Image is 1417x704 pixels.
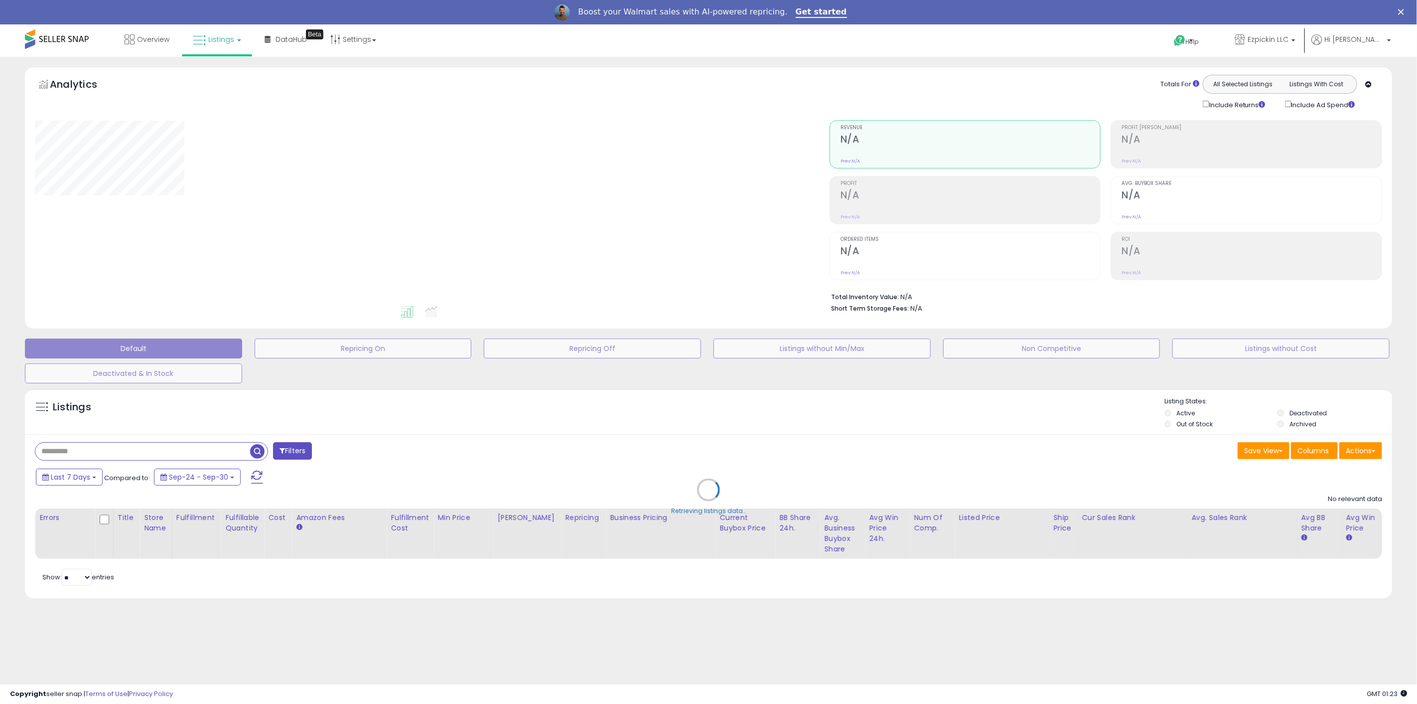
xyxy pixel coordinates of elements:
small: Prev: N/A [1122,214,1141,220]
button: Listings With Cost [1279,78,1354,91]
button: Listings without Cost [1172,339,1390,358]
a: Overview [117,24,177,54]
div: Boost your Walmart sales with AI-powered repricing. [578,7,787,17]
span: Hi [PERSON_NAME] [1324,34,1384,44]
span: Revenue [841,125,1101,131]
span: Help [1186,38,1199,46]
b: Short Term Storage Fees: [831,304,909,313]
li: N/A [831,290,1375,302]
h2: N/A [841,189,1101,203]
span: Overview [137,34,169,44]
span: Ezpickin LLC [1248,34,1288,44]
div: Include Ad Spend [1277,99,1371,110]
button: All Selected Listings [1206,78,1280,91]
div: Include Returns [1195,99,1277,110]
button: Deactivated & In Stock [25,363,242,383]
span: DataHub [276,34,307,44]
div: Totals For [1160,80,1199,89]
span: Profit [PERSON_NAME] [1122,125,1382,131]
a: DataHub [257,24,314,54]
small: Prev: N/A [1122,270,1141,276]
div: Close [1398,9,1408,15]
small: Prev: N/A [841,158,860,164]
h5: Analytics [50,77,117,94]
h2: N/A [841,134,1101,147]
button: Repricing Off [484,339,701,358]
small: Prev: N/A [841,214,860,220]
span: N/A [910,304,922,313]
div: Retrieving listings data.. [671,507,746,516]
img: Profile image for Adrian [554,4,570,20]
span: Avg. Buybox Share [1122,181,1382,186]
span: ROI [1122,237,1382,242]
h2: N/A [1122,189,1382,203]
div: Tooltip anchor [306,29,323,39]
a: Listings [185,24,249,54]
a: Hi [PERSON_NAME] [1311,34,1391,57]
button: Non Competitive [943,339,1160,358]
small: Prev: N/A [841,270,860,276]
a: Help [1166,27,1219,57]
h2: N/A [841,245,1101,259]
button: Listings without Min/Max [713,339,931,358]
b: Total Inventory Value: [831,293,899,301]
a: Ezpickin LLC [1227,24,1303,57]
i: Get Help [1173,34,1186,47]
small: Prev: N/A [1122,158,1141,164]
button: Repricing On [255,339,472,358]
span: Profit [841,181,1101,186]
span: Ordered Items [841,237,1101,242]
a: Settings [323,24,384,54]
h2: N/A [1122,245,1382,259]
h2: N/A [1122,134,1382,147]
button: Default [25,339,242,358]
a: Get started [796,7,847,18]
span: Listings [208,34,234,44]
